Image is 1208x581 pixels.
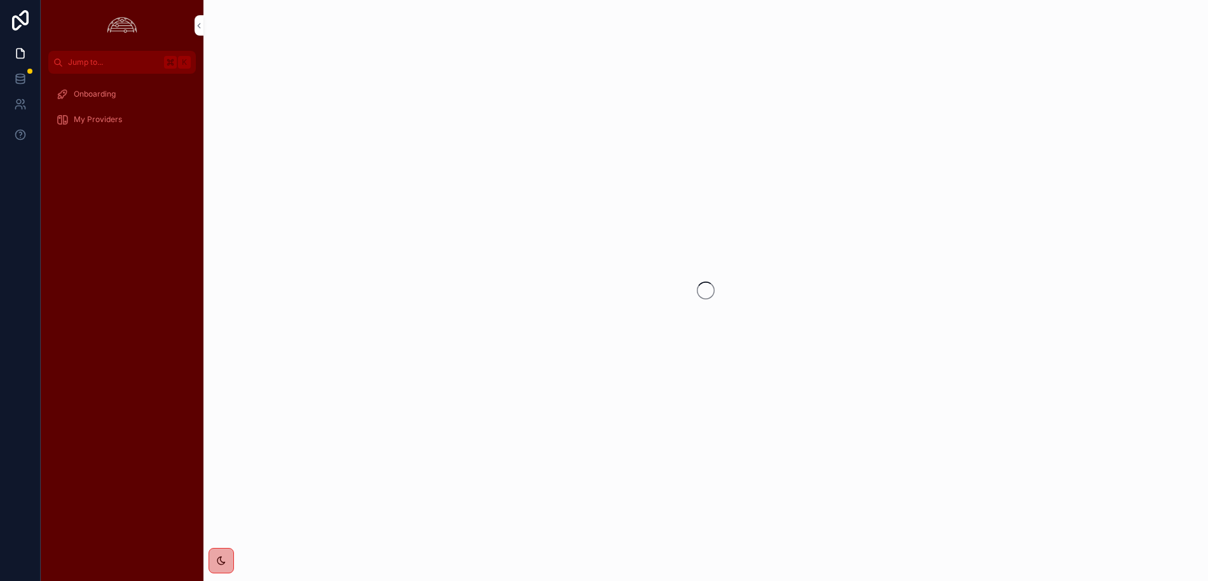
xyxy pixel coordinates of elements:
[48,83,196,106] a: Onboarding
[48,51,196,74] button: Jump to...K
[74,89,116,99] span: Onboarding
[48,108,196,131] a: My Providers
[74,114,122,125] span: My Providers
[68,57,159,67] span: Jump to...
[104,15,141,36] img: App logo
[41,74,203,147] div: scrollable content
[179,57,189,67] span: K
